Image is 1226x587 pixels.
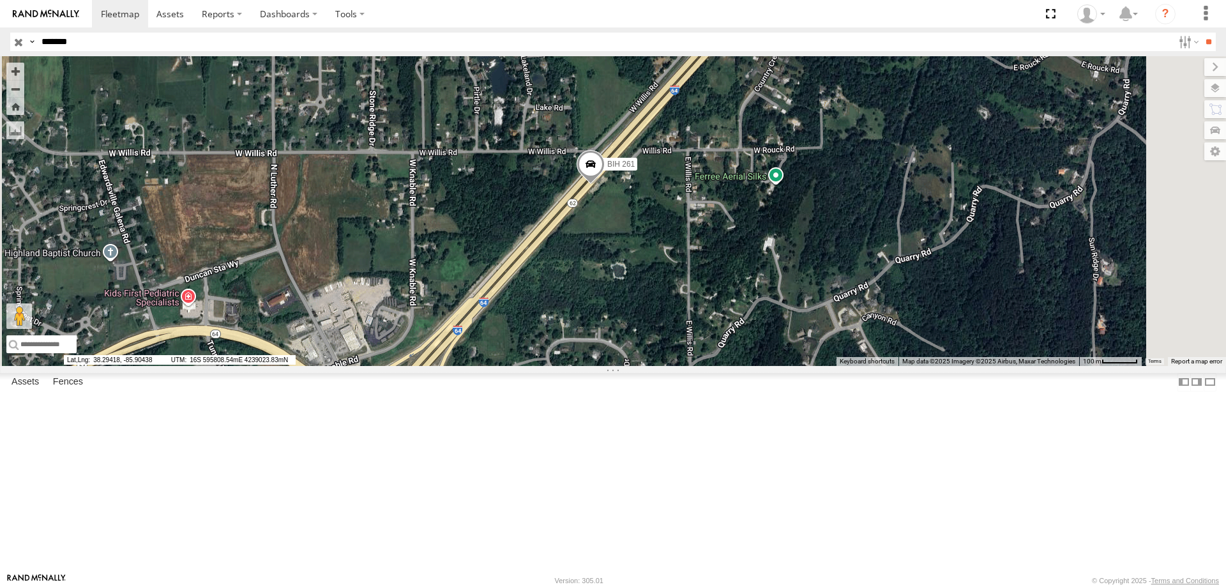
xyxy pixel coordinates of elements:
button: Map Scale: 100 m per 53 pixels [1079,357,1142,366]
label: Dock Summary Table to the Right [1190,373,1203,392]
label: Search Filter Options [1174,33,1201,51]
button: Zoom in [6,63,24,80]
label: Dock Summary Table to the Left [1177,373,1190,392]
div: © Copyright 2025 - [1092,577,1219,584]
label: Assets [5,373,45,391]
a: Visit our Website [7,574,66,587]
button: Zoom Home [6,98,24,115]
label: Search Query [27,33,37,51]
i: ? [1155,4,1176,24]
span: Map data ©2025 Imagery ©2025 Airbus, Maxar Technologies [902,358,1075,365]
img: rand-logo.svg [13,10,79,19]
a: Terms [1148,359,1162,364]
span: BIH 261 [607,160,635,169]
span: 100 m [1083,358,1101,365]
a: Report a map error [1171,358,1222,365]
button: Zoom out [6,80,24,98]
label: Hide Summary Table [1204,373,1216,392]
div: Nele . [1073,4,1110,24]
span: 16S 595808.54mE 4239023.83mN [168,355,296,365]
label: Fences [47,373,89,391]
button: Keyboard shortcuts [840,357,895,366]
button: Drag Pegman onto the map to open Street View [6,303,32,329]
a: Terms and Conditions [1151,577,1219,584]
span: 38.29418, -85.90438 [64,355,166,365]
label: Map Settings [1204,142,1226,160]
div: Version: 305.01 [555,577,603,584]
label: Measure [6,121,24,139]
